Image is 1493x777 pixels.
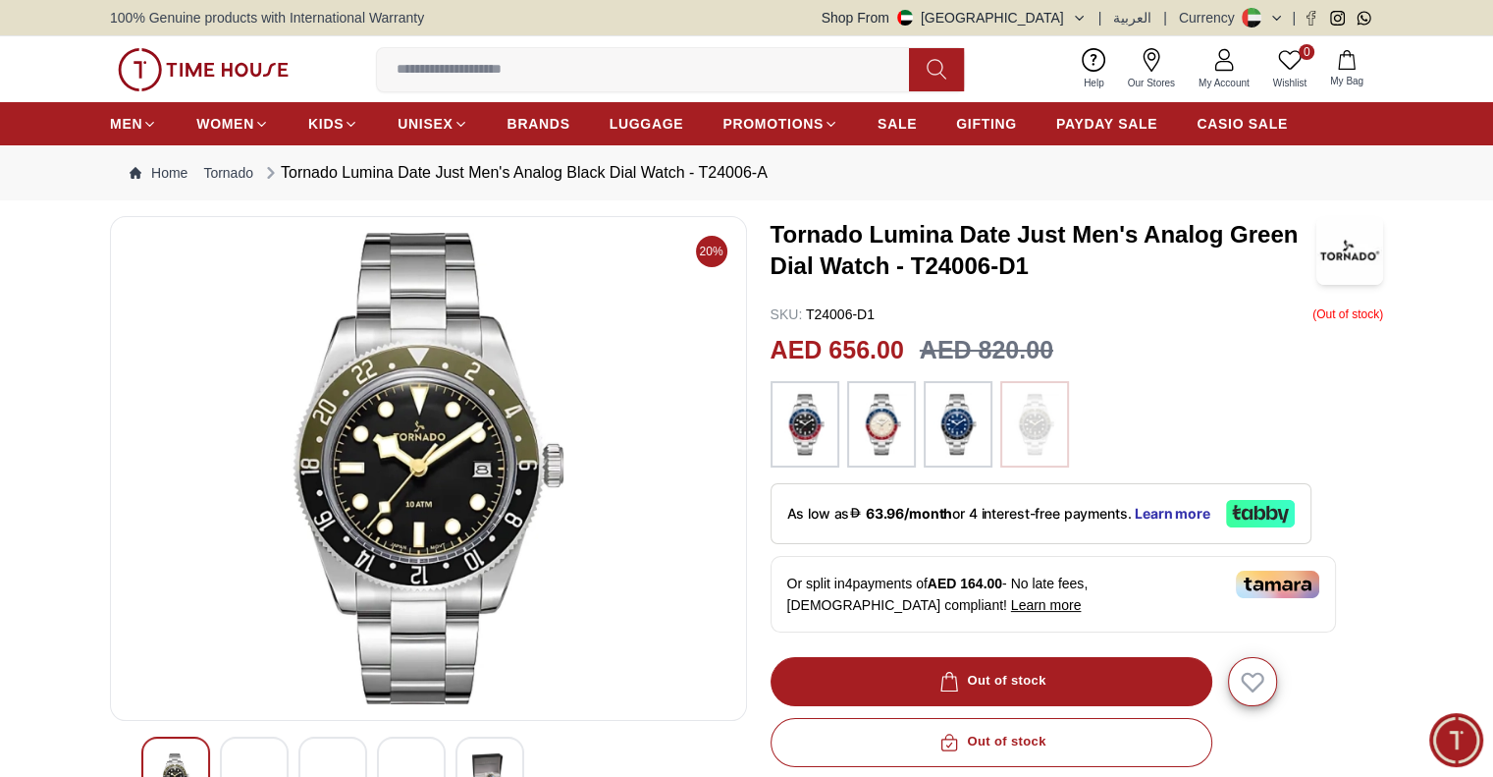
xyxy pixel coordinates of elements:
[933,391,983,458] img: ...
[127,233,730,704] img: Tornado Lumina Date Just Men's Analog Black Dial Watch - T24006-A
[1076,76,1112,90] span: Help
[771,556,1336,633] div: Or split in 4 payments of - No late fees, [DEMOGRAPHIC_DATA] compliant!
[1318,46,1375,92] button: My Bag
[928,576,1002,591] span: AED 164.00
[920,332,1053,369] h3: AED 820.00
[771,306,803,322] span: SKU :
[722,114,824,134] span: PROMOTIONS
[110,106,157,141] a: MEN
[1056,114,1157,134] span: PAYDAY SALE
[110,8,424,28] span: 100% Genuine products with International Warranty
[130,163,187,183] a: Home
[897,10,913,26] img: United Arab Emirates
[507,106,570,141] a: BRANDS
[878,114,917,134] span: SALE
[1357,11,1371,26] a: Whatsapp
[118,48,289,91] img: ...
[1072,44,1116,94] a: Help
[1056,106,1157,141] a: PAYDAY SALE
[1179,8,1243,28] div: Currency
[1312,305,1383,324] p: ( Out of stock )
[1316,216,1383,285] img: Tornado Lumina Date Just Men's Analog Green Dial Watch - T24006-D1
[771,219,1316,282] h3: Tornado Lumina Date Just Men's Analog Green Dial Watch - T24006-D1
[507,114,570,134] span: BRANDS
[771,305,875,324] p: T24006-D1
[110,114,142,134] span: MEN
[203,163,253,183] a: Tornado
[1191,76,1257,90] span: My Account
[110,145,1383,200] nav: Breadcrumb
[1261,44,1318,94] a: 0Wishlist
[1265,76,1314,90] span: Wishlist
[1113,8,1151,28] button: العربية
[822,8,1087,28] button: Shop From[GEOGRAPHIC_DATA]
[1116,44,1187,94] a: Our Stores
[1120,76,1183,90] span: Our Stores
[722,106,838,141] a: PROMOTIONS
[1322,74,1371,88] span: My Bag
[771,332,904,369] h2: AED 656.00
[196,106,269,141] a: WOMEN
[1304,11,1318,26] a: Facebook
[780,391,829,458] img: ...
[1163,8,1167,28] span: |
[1429,713,1483,767] div: Chat Widget
[398,106,467,141] a: UNISEX
[1010,391,1059,458] img: ...
[857,391,906,458] img: ...
[610,106,684,141] a: LUGGAGE
[696,236,727,267] span: 20%
[1292,8,1296,28] span: |
[1236,571,1319,598] img: Tamara
[1197,114,1288,134] span: CASIO SALE
[878,106,917,141] a: SALE
[956,106,1017,141] a: GIFTING
[308,106,358,141] a: KIDS
[1098,8,1102,28] span: |
[261,161,768,185] div: Tornado Lumina Date Just Men's Analog Black Dial Watch - T24006-A
[196,114,254,134] span: WOMEN
[956,114,1017,134] span: GIFTING
[308,114,344,134] span: KIDS
[610,114,684,134] span: LUGGAGE
[1197,106,1288,141] a: CASIO SALE
[1299,44,1314,60] span: 0
[1330,11,1345,26] a: Instagram
[1011,597,1082,613] span: Learn more
[398,114,453,134] span: UNISEX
